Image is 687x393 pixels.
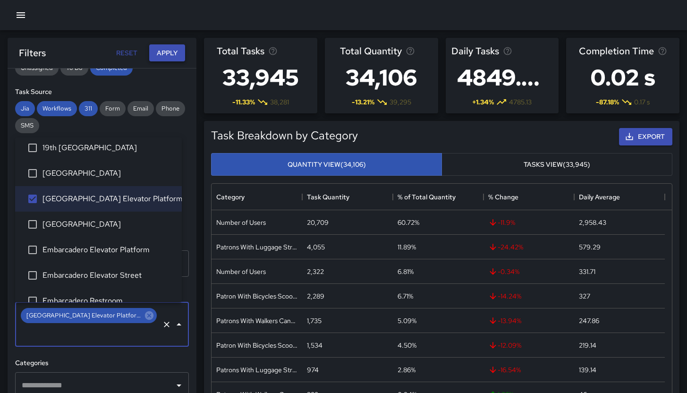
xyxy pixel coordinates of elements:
span: [GEOGRAPHIC_DATA] Elevator Platform [21,310,147,321]
span: -0.34 % [488,267,519,276]
h6: Filters [19,45,46,60]
div: % of Total Quantity [393,184,483,210]
span: Email [127,104,154,112]
div: [GEOGRAPHIC_DATA] Elevator Platform [21,308,157,323]
svg: Average time taken to complete tasks in the selected period, compared to the previous period. [658,46,667,56]
h3: 0.02 s [579,59,667,96]
span: 39,295 [390,97,411,107]
button: Apply [149,44,185,62]
span: Completion Time [579,43,654,59]
div: 2,289 [307,291,324,301]
h3: 34,106 [340,59,423,96]
svg: Average number of tasks per day in the selected period, compared to the previous period. [503,46,512,56]
button: Tasks View(33,945) [441,153,672,176]
span: -11.9 % [488,218,515,227]
div: 219.14 [579,341,596,350]
span: -13.94 % [488,316,521,325]
div: Task Quantity [302,184,393,210]
span: Jia [15,104,35,112]
span: -87.18 % [596,97,619,107]
button: Quantity View(34,106) [211,153,442,176]
div: Patrons With Luggage Stroller Carts Wagons [216,242,297,252]
svg: Total number of tasks in the selected period, compared to the previous period. [268,46,278,56]
button: Open [172,379,186,392]
div: Patron With Bicycles Scooters Electric Scooters [216,291,297,301]
span: -14.24 % [488,291,521,301]
span: 311 [79,104,98,112]
div: 2,322 [307,267,324,276]
div: 974 [307,365,319,375]
button: Clear [160,318,173,331]
span: 4785.13 [509,97,532,107]
div: Number of Users [216,267,266,276]
div: 4.50% [398,341,416,350]
div: 5.09% [398,316,416,325]
span: Phone [156,104,185,112]
h5: Task Breakdown by Category [211,128,358,143]
div: SMS [15,118,39,133]
svg: Total task quantity in the selected period, compared to the previous period. [406,46,415,56]
div: 6.71% [398,291,413,301]
div: Category [212,184,302,210]
span: 38,281 [270,97,289,107]
div: Email [127,101,154,116]
div: 11.89% [398,242,416,252]
div: 4,055 [307,242,325,252]
span: Total Tasks [217,43,264,59]
span: -13.21 % [352,97,374,107]
span: 19th [GEOGRAPHIC_DATA] [42,142,174,154]
div: Phone [156,101,185,116]
span: -16.54 % [488,365,521,375]
div: 20,709 [307,218,329,227]
div: 1,735 [307,316,322,325]
div: Patrons With Walkers Canes Wheelchair [216,316,297,325]
span: + 1.34 % [472,97,494,107]
span: Workflows [37,104,77,112]
span: Embarcadero Elevator Street [42,270,174,281]
span: -24.42 % [488,242,523,252]
h6: Task Source [15,87,189,97]
span: -11.33 % [232,97,255,107]
div: 1,534 [307,341,322,350]
span: Daily Tasks [451,43,499,59]
h6: Categories [15,358,189,368]
button: Close [172,318,186,331]
div: Patrons With Luggage Stroller Carts Wagons [216,365,297,375]
span: -12.09 % [488,341,521,350]
button: Reset [111,44,142,62]
span: [GEOGRAPHIC_DATA] [42,168,174,179]
span: Embarcadero Restroom [42,295,174,307]
div: Daily Average [574,184,665,210]
span: [GEOGRAPHIC_DATA] [42,219,174,230]
div: 6.81% [398,267,414,276]
span: SMS [15,121,39,129]
div: 311 [79,101,98,116]
span: Embarcadero Elevator Platform [42,244,174,256]
span: 0.17 s [634,97,650,107]
div: % Change [483,184,574,210]
div: 579.29 [579,242,601,252]
h3: 4849.29 [451,59,553,96]
div: % Change [488,184,518,210]
div: 327 [579,291,590,301]
div: Number of Users [216,218,266,227]
div: Category [216,184,245,210]
span: [GEOGRAPHIC_DATA] Elevator Platform [42,193,174,205]
div: Patron With Bicycles Scooters Electric Scooters [216,341,297,350]
div: Daily Average [579,184,620,210]
span: Total Quantity [340,43,402,59]
h3: 33,945 [217,59,305,96]
div: 247.86 [579,316,599,325]
div: 139.14 [579,365,596,375]
div: Task Quantity [307,184,349,210]
div: Workflows [37,101,77,116]
button: Export [619,128,672,145]
div: % of Total Quantity [398,184,456,210]
div: 60.72% [398,218,419,227]
div: Jia [15,101,35,116]
span: Form [100,104,126,112]
div: 2,958.43 [579,218,606,227]
div: 331.71 [579,267,595,276]
div: Form [100,101,126,116]
div: 2.86% [398,365,416,375]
